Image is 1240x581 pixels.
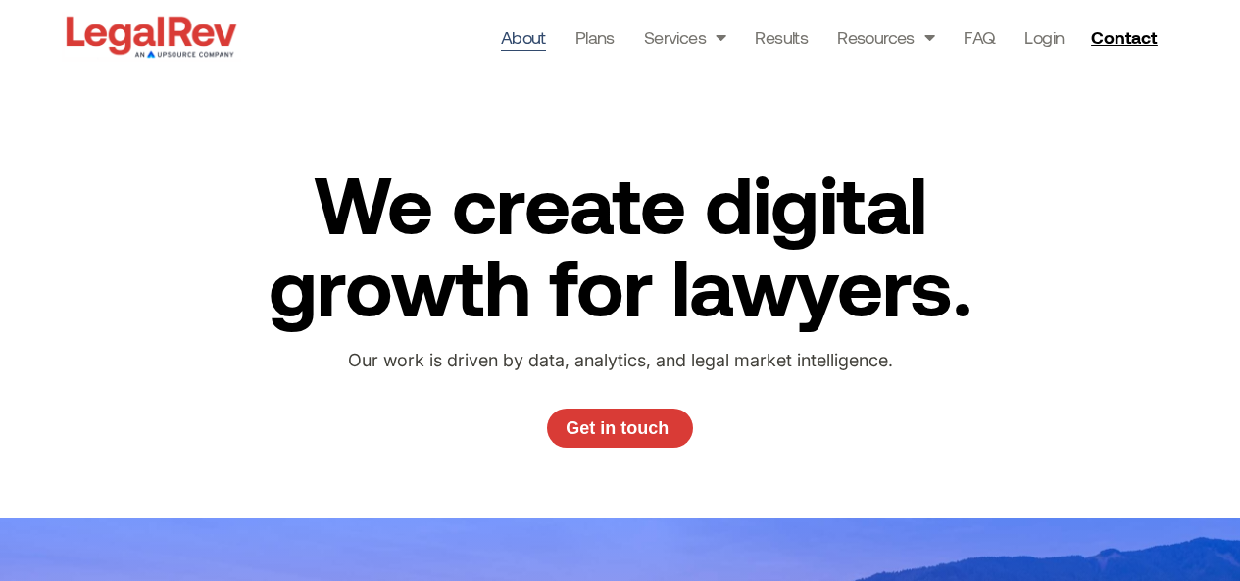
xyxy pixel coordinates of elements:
a: About [501,24,546,51]
a: Contact [1083,22,1169,53]
a: Get in touch [547,409,694,448]
nav: Menu [501,24,1065,51]
a: Services [644,24,726,51]
span: Contact [1091,28,1157,46]
a: Login [1024,24,1064,51]
span: Get in touch [566,419,669,437]
a: Results [755,24,808,51]
p: Our work is driven by data, analytics, and legal market intelligence. [296,346,944,375]
h2: We create digital growth for lawyers. [229,162,1012,326]
a: Plans [575,24,615,51]
a: FAQ [964,24,995,51]
a: Resources [837,24,934,51]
